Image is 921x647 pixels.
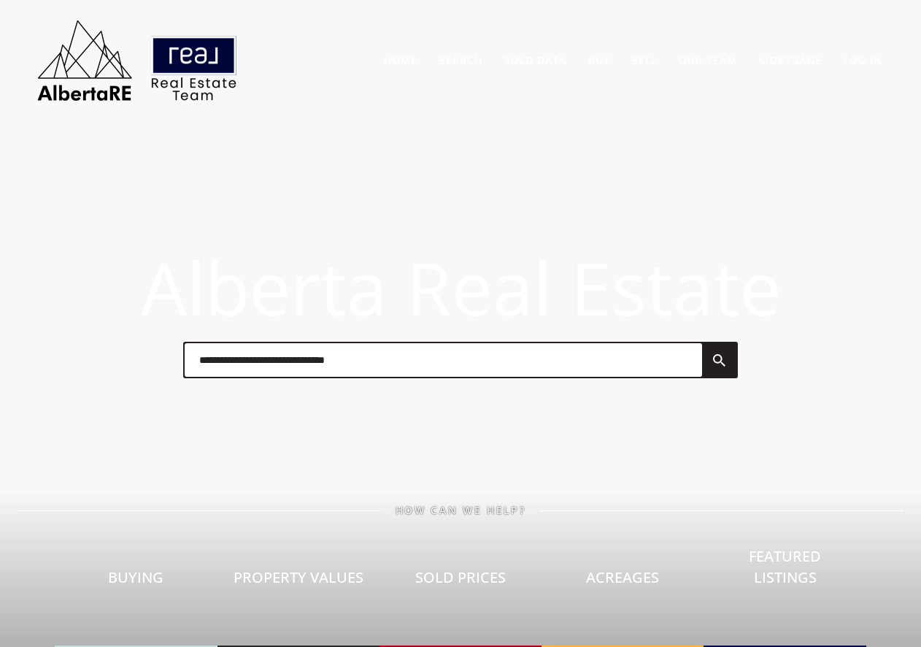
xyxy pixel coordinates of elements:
[632,53,657,67] a: Sell
[844,53,882,67] a: Log In
[415,567,506,587] span: Sold Prices
[55,516,217,647] a: Buying
[108,567,163,587] span: Buying
[234,567,363,587] span: Property Values
[504,53,566,67] a: Sold Data
[439,53,482,67] a: Search
[704,495,866,647] a: Featured Listings
[679,53,737,67] a: Our Team
[28,15,247,106] img: AlbertaRE Real Estate Team | Real Broker
[217,516,379,647] a: Property Values
[384,53,417,67] a: Home
[759,53,822,67] a: Mortgage
[379,516,542,647] a: Sold Prices
[586,567,659,587] span: Acreages
[542,516,704,647] a: Acreages
[749,546,821,587] span: Featured Listings
[588,53,610,67] a: Buy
